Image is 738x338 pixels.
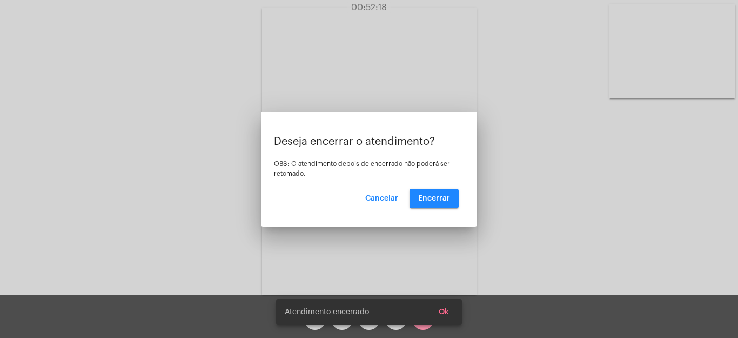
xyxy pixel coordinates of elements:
span: Ok [439,308,449,316]
span: Atendimento encerrado [285,307,369,317]
span: Cancelar [365,195,398,202]
button: Encerrar [410,189,459,208]
span: OBS: O atendimento depois de encerrado não poderá ser retomado. [274,161,450,177]
span: 00:52:18 [351,3,387,12]
span: Encerrar [418,195,450,202]
p: Deseja encerrar o atendimento? [274,136,464,148]
button: Cancelar [357,189,407,208]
